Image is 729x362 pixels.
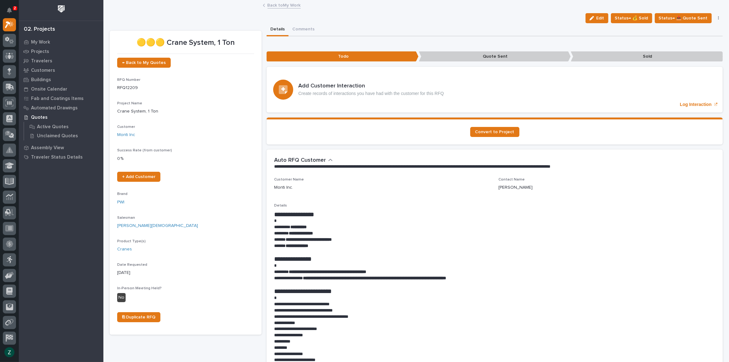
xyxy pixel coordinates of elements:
span: Project Name [117,102,142,105]
h2: Auto RFQ Customer [274,157,326,164]
p: 🟡🟡🟡 Crane System, 1 Ton [117,38,254,47]
span: Details [274,204,287,207]
span: RFQ Number [117,78,140,82]
p: Crane System, 1 Ton [117,108,254,115]
a: Projects [19,47,103,56]
p: RFQ12209 [117,85,254,91]
p: Fab and Coatings Items [31,96,84,102]
p: Unclaimed Quotes [37,133,78,139]
a: Automated Drawings [19,103,103,113]
span: Status→ 📤 Quote Sent [659,14,708,22]
p: Automated Drawings [31,105,78,111]
a: Fab and Coatings Items [19,94,103,103]
button: Edit [586,13,608,23]
div: 02. Projects [24,26,55,33]
a: Customers [19,66,103,75]
a: Onsite Calendar [19,84,103,94]
img: Workspace Logo [55,3,67,15]
span: In-Person Meeting Held? [117,286,162,290]
a: Cranes [117,246,132,253]
span: Contact Name [498,178,525,181]
h3: Add Customer Interaction [298,83,444,90]
p: My Work [31,39,50,45]
p: Log Interaction [680,102,711,107]
p: Travelers [31,58,52,64]
span: Success Rate (from customer) [117,149,172,152]
p: Active Quotes [37,124,69,130]
span: Convert to Project [475,130,514,134]
p: Quotes [31,115,48,120]
p: Monti Inc. [274,184,293,191]
p: Sold [571,51,723,62]
button: Notifications [3,4,16,17]
button: Status→ 📤 Quote Sent [655,13,712,23]
a: Unclaimed Quotes [24,131,103,140]
span: Edit [596,15,604,21]
p: Quote Sent [419,51,571,62]
a: PWI [117,199,124,206]
span: Product Type(s) [117,239,146,243]
div: Notifications2 [8,8,16,18]
a: ← Back to My Quotes [117,58,171,68]
a: Quotes [19,113,103,122]
a: Active Quotes [24,122,103,131]
a: Convert to Project [470,127,519,137]
span: Status→ 💰 Sold [615,14,648,22]
button: Comments [289,23,318,36]
a: Traveler Status Details [19,152,103,162]
a: Back toMy Work [268,1,301,8]
a: Travelers [19,56,103,66]
a: + Add Customer [117,172,160,182]
div: No [117,293,126,302]
span: Customer [117,125,135,129]
a: ⎘ Duplicate RFQ [117,312,160,322]
button: users-avatar [3,346,16,359]
p: Create records of interactions you have had with the customer for this RFQ [298,91,444,96]
p: Projects [31,49,49,55]
a: Assembly View [19,143,103,152]
p: Buildings [31,77,51,83]
a: Log Interaction [267,67,723,113]
span: Date Requested [117,263,147,267]
a: Monti Inc [117,132,135,138]
p: Onsite Calendar [31,87,67,92]
p: 2 [14,6,16,10]
a: [PERSON_NAME][DEMOGRAPHIC_DATA] [117,223,198,229]
a: My Work [19,37,103,47]
button: Auto RFQ Customer [274,157,333,164]
span: + Add Customer [122,175,155,179]
span: ⎘ Duplicate RFQ [122,315,155,319]
span: ← Back to My Quotes [122,60,166,65]
p: 0 % [117,155,254,162]
span: Salesman [117,216,135,220]
p: Customers [31,68,55,73]
p: Assembly View [31,145,64,151]
button: Status→ 💰 Sold [611,13,652,23]
span: Brand [117,192,128,196]
button: Details [267,23,289,36]
p: [DATE] [117,270,254,276]
span: Customer Name [274,178,304,181]
p: [PERSON_NAME] [498,184,533,191]
p: Todo [267,51,419,62]
a: Buildings [19,75,103,84]
p: Traveler Status Details [31,155,83,160]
